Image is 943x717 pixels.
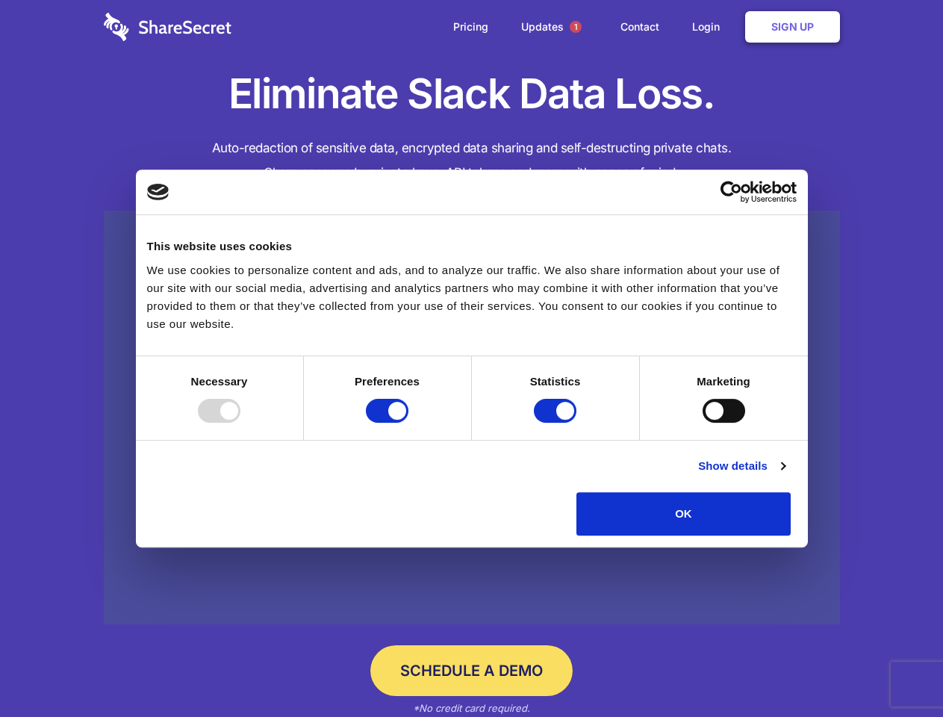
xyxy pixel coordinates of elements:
a: Wistia video thumbnail [104,211,840,625]
img: logo [147,184,169,200]
button: OK [576,492,791,536]
a: Usercentrics Cookiebot - opens in a new window [666,181,797,203]
span: 1 [570,21,582,33]
a: Show details [698,457,785,475]
a: Pricing [438,4,503,50]
h4: Auto-redaction of sensitive data, encrypted data sharing and self-destructing private chats. Shar... [104,136,840,185]
a: Sign Up [745,11,840,43]
div: We use cookies to personalize content and ads, and to analyze our traffic. We also share informat... [147,261,797,333]
div: This website uses cookies [147,238,797,255]
img: logo-wordmark-white-trans-d4663122ce5f474addd5e946df7df03e33cb6a1c49d2221995e7729f52c070b2.svg [104,13,231,41]
a: Login [677,4,742,50]
strong: Marketing [697,375,750,388]
a: Schedule a Demo [370,645,573,696]
h1: Eliminate Slack Data Loss. [104,67,840,121]
strong: Preferences [355,375,420,388]
strong: Necessary [191,375,248,388]
strong: Statistics [530,375,581,388]
em: *No credit card required. [413,702,530,714]
a: Contact [606,4,674,50]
